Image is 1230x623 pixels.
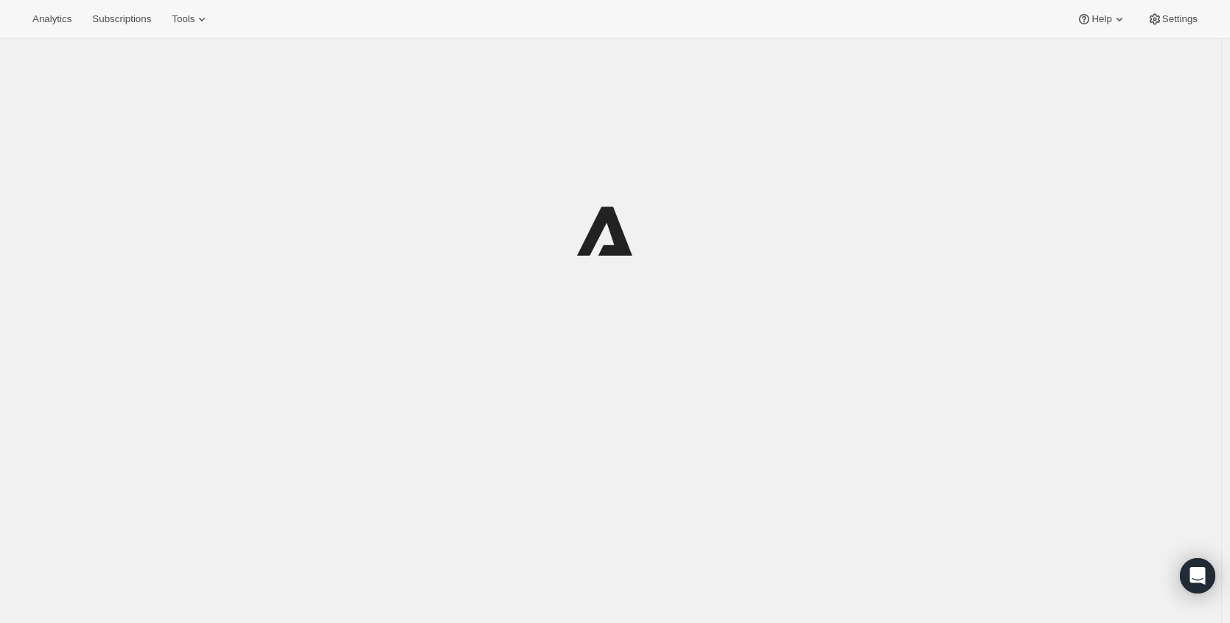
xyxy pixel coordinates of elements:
[32,13,71,25] span: Analytics
[24,9,80,29] button: Analytics
[1180,558,1215,594] div: Open Intercom Messenger
[163,9,218,29] button: Tools
[1162,13,1198,25] span: Settings
[83,9,160,29] button: Subscriptions
[1139,9,1206,29] button: Settings
[172,13,195,25] span: Tools
[92,13,151,25] span: Subscriptions
[1091,13,1111,25] span: Help
[1068,9,1135,29] button: Help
